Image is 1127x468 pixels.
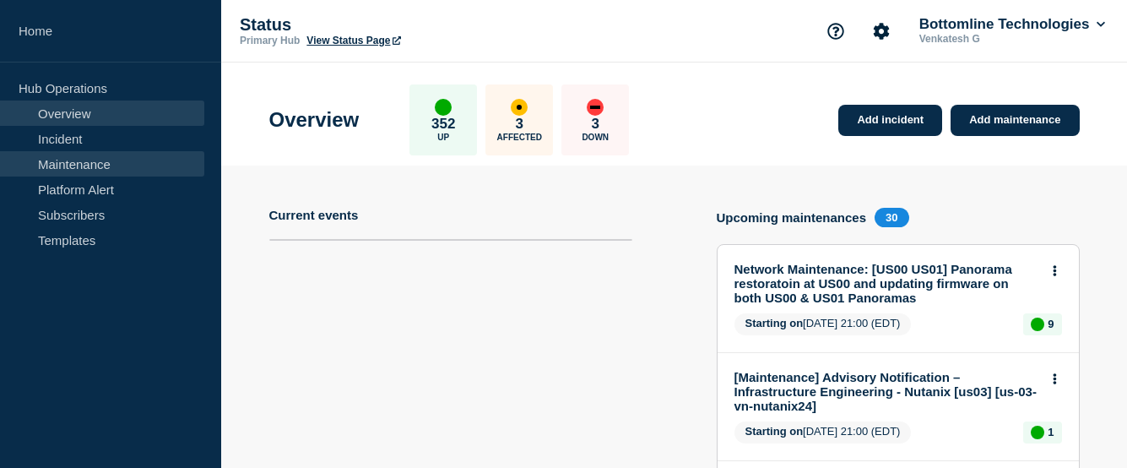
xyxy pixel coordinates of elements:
[431,116,455,133] p: 352
[916,16,1108,33] button: Bottomline Technologies
[240,15,577,35] p: Status
[582,133,609,142] p: Down
[269,208,359,222] h4: Current events
[734,313,912,335] span: [DATE] 21:00 (EDT)
[1048,426,1054,438] p: 1
[916,33,1092,45] p: Venkatesh G
[516,116,523,133] p: 3
[745,317,804,329] span: Starting on
[497,133,542,142] p: Affected
[435,99,452,116] div: up
[437,133,449,142] p: Up
[875,208,908,227] span: 30
[511,99,528,116] div: affected
[734,422,912,444] span: [DATE] 21:00 (EDT)
[864,14,899,49] button: Account settings
[734,262,1039,305] a: Network Maintenance: [US00 US01] Panorama restoratoin at US00 and updating firmware on both US00 ...
[745,425,804,438] span: Starting on
[951,105,1079,136] a: Add maintenance
[1031,318,1044,331] div: up
[1048,318,1054,330] p: 9
[587,99,604,116] div: down
[306,35,400,46] a: View Status Page
[240,35,300,46] p: Primary Hub
[734,370,1039,413] a: [Maintenance] Advisory Notification – Infrastructure Engineering - Nutanix [us03] [us-03-vn-nutan...
[269,108,360,132] h1: Overview
[1031,426,1044,439] div: up
[838,105,942,136] a: Add incident
[818,14,853,49] button: Support
[717,210,867,225] h4: Upcoming maintenances
[592,116,599,133] p: 3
